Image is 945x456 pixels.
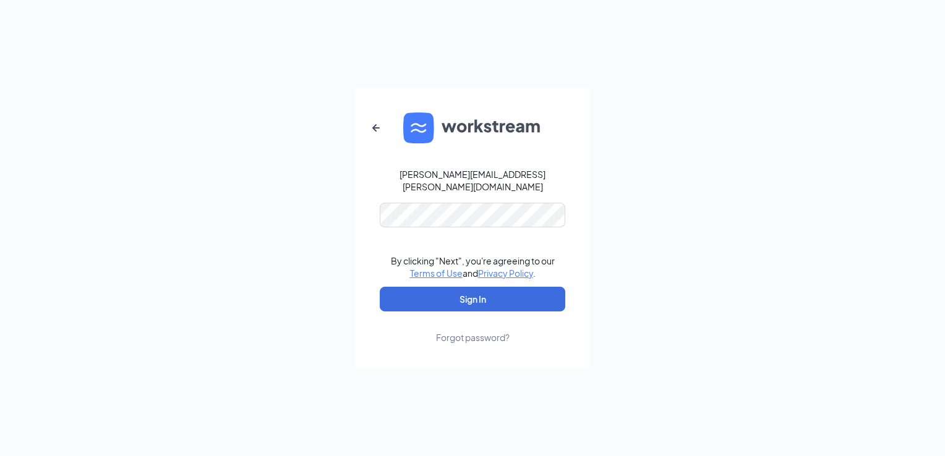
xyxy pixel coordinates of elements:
[380,168,565,193] div: [PERSON_NAME][EMAIL_ADDRESS][PERSON_NAME][DOMAIN_NAME]
[403,112,542,143] img: WS logo and Workstream text
[361,113,391,143] button: ArrowLeftNew
[391,255,555,279] div: By clicking "Next", you're agreeing to our and .
[410,268,463,279] a: Terms of Use
[478,268,533,279] a: Privacy Policy
[380,287,565,311] button: Sign In
[369,120,383,135] svg: ArrowLeftNew
[436,311,510,344] a: Forgot password?
[436,331,510,344] div: Forgot password?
